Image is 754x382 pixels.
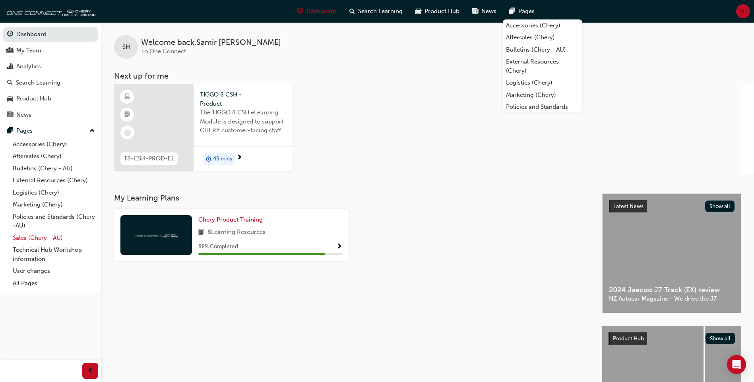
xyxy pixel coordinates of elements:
[336,242,342,252] button: Show Progress
[7,79,13,87] span: search-icon
[3,43,98,58] a: My Team
[415,6,421,16] span: car-icon
[200,90,287,108] span: TIGGO 8 CSH - Product
[16,110,31,120] div: News
[609,332,735,345] a: Product HubShow all
[141,38,281,47] span: Welcome back , Samir [PERSON_NAME]
[198,242,238,251] span: 88 % Completed
[503,19,582,32] a: Accessories (Chery)
[124,129,131,136] span: learningRecordVerb_NONE-icon
[10,162,98,175] a: Bulletins (Chery - AU)
[3,25,98,123] button: DashboardMy TeamAnalyticsSearch LearningProduct HubNews
[122,42,130,52] span: SH
[613,335,644,342] span: Product Hub
[518,7,535,16] span: Pages
[206,154,211,164] span: duration-icon
[16,94,51,103] div: Product Hub
[503,3,541,19] a: pages-iconPages
[3,108,98,122] a: News
[7,112,13,119] span: news-icon
[236,154,242,162] span: next-icon
[706,333,735,344] button: Show all
[16,78,60,87] div: Search Learning
[101,71,754,81] h3: Next up for me
[10,244,98,265] a: Technical Hub Workshop information
[10,150,98,162] a: Aftersales (Chery)
[16,126,33,135] div: Pages
[7,127,13,135] span: pages-icon
[89,126,95,136] span: up-icon
[114,84,293,171] a: T8-CSH-PROD-ELTIGGO 8 CSH - ProductThe TIGGO 8 CSH eLearning Module is designed to support CHERY ...
[472,6,478,16] span: news-icon
[198,215,266,224] a: Chery Product Training
[10,138,98,150] a: Accessories (Chery)
[503,56,582,77] a: External Resources (Chery)
[358,7,403,16] span: Search Learning
[7,47,13,54] span: people-icon
[7,95,13,102] span: car-icon
[424,7,459,16] span: Product Hub
[409,3,466,19] a: car-iconProduct Hub
[609,294,735,303] span: NZ Autocar Magazine - We drive the J7.
[297,6,303,16] span: guage-icon
[124,154,174,163] span: T8-CSH-PROD-EL
[602,193,741,313] a: Latest NewsShow all2024 Jaecoo J7 Track (EX) reviewNZ Autocar Magazine - We drive the J7.
[3,59,98,74] a: Analytics
[16,46,41,55] div: My Team
[10,265,98,277] a: User changes
[509,6,515,16] span: pages-icon
[503,77,582,89] a: Logistics (Chery)
[10,232,98,244] a: Sales (Chery - AU)
[134,231,178,239] img: oneconnect
[207,228,266,237] span: 8 Learning Resources
[10,199,98,211] a: Marketing (Chery)
[705,201,735,212] button: Show all
[503,101,582,122] a: Policies and Standards (Chery -AU)
[609,200,735,213] a: Latest NewsShow all
[7,31,13,38] span: guage-icon
[10,211,98,232] a: Policies and Standards (Chery -AU)
[3,75,98,90] a: Search Learning
[7,63,13,70] span: chart-icon
[16,62,41,71] div: Analytics
[503,44,582,56] a: Bulletins (Chery - AU)
[3,123,98,138] button: Pages
[336,243,342,251] span: Show Progress
[481,7,496,16] span: News
[198,228,204,237] span: book-icon
[200,108,287,135] span: The TIGGO 8 CSH eLearning Module is designed to support CHERY customer-facing staff with the prod...
[114,193,589,203] h3: My Learning Plans
[4,3,95,19] img: oneconnect
[727,355,746,374] div: Open Intercom Messenger
[3,27,98,42] a: Dashboard
[343,3,409,19] a: search-iconSearch Learning
[198,216,263,223] span: Chery Product Training
[349,6,355,16] span: search-icon
[609,286,735,295] span: 2024 Jaecoo J7 Track (EX) review
[739,7,747,16] span: SH
[124,110,130,120] span: booktick-icon
[503,89,582,101] a: Marketing (Chery)
[291,3,343,19] a: guage-iconDashboard
[124,92,130,102] span: learningResourceType_ELEARNING-icon
[213,154,232,164] span: 45 mins
[306,7,337,16] span: Dashboard
[10,187,98,199] a: Logistics (Chery)
[10,277,98,289] a: All Pages
[736,4,750,18] button: SH
[141,48,186,55] span: To One Connect
[10,174,98,187] a: External Resources (Chery)
[87,366,93,376] span: prev-icon
[613,203,644,210] span: Latest News
[466,3,503,19] a: news-iconNews
[3,91,98,106] a: Product Hub
[503,31,582,44] a: Aftersales (Chery)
